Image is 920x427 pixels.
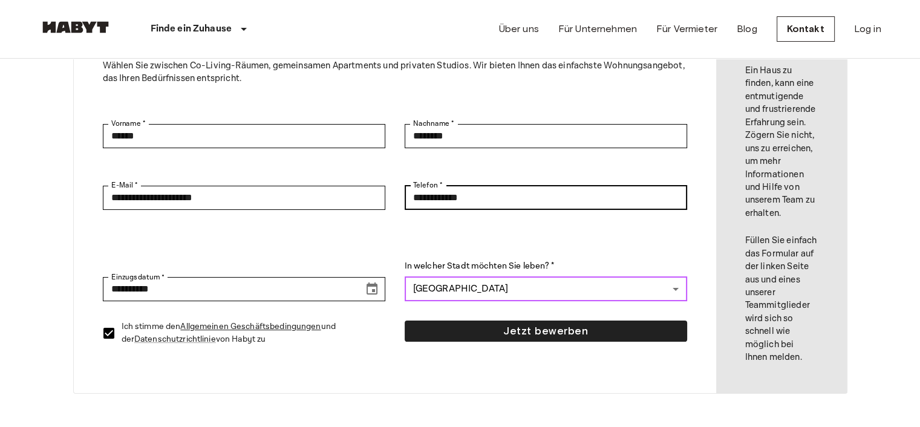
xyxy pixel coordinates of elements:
a: Kontakt [777,16,835,42]
button: Jetzt bewerben [405,321,687,342]
p: Ein Haus zu finden, kann eine entmutigende und frustrierende Erfahrung sein. Zögern Sie nicht, un... [745,64,818,220]
label: Einzugsdatum [111,272,165,282]
a: Datenschutzrichtlinie [134,334,216,345]
a: Für Vermieter [656,22,717,36]
label: Vorname * [111,119,146,129]
a: Log in [854,22,881,36]
p: Finde ein Zuhause [151,22,232,36]
p: Ich stimme den und der von Habyt zu [122,321,376,346]
div: [GEOGRAPHIC_DATA] [405,277,687,301]
a: Allgemeinen Geschäftsbedingungen [180,321,321,332]
label: In welcher Stadt möchten Sie leben? * [405,260,687,273]
a: Blog [737,22,757,36]
img: Habyt [39,21,112,33]
a: Für Unternehmen [558,22,637,36]
p: Wählen Sie zwischen Co-Living-Räumen, gemeinsamen Apartments und privaten Studios. Wir bieten Ihn... [103,59,687,85]
a: Über uns [499,22,539,36]
label: Nachname * [413,119,454,129]
button: Choose date, selected date is Aug 19, 2025 [360,277,384,301]
p: Füllen Sie einfach das Formular auf der linken Seite aus und eines unserer Teammitglieder wird si... [745,234,818,363]
label: Telefon * [413,180,442,191]
label: E-Mail * [111,180,138,191]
